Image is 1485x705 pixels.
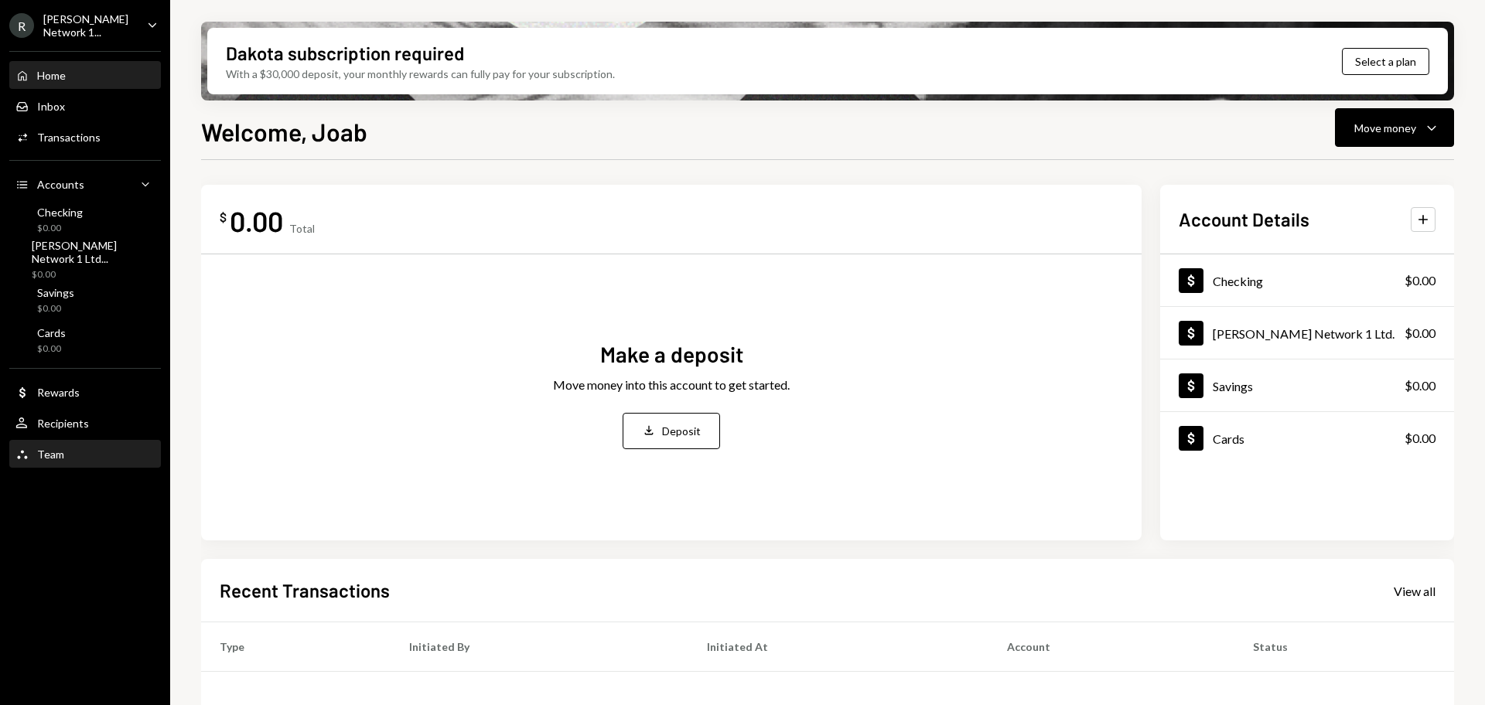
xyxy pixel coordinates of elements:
div: Total [289,222,315,235]
th: Account [988,622,1234,672]
div: View all [1394,584,1435,599]
div: $0.00 [1405,376,1435,395]
div: Accounts [37,178,84,191]
div: Savings [37,286,74,299]
h1: Welcome, Joab [201,116,367,147]
div: Recipients [37,417,89,430]
div: Rewards [37,386,80,399]
a: Cards$0.00 [1160,412,1454,464]
div: Deposit [662,423,701,439]
a: Rewards [9,378,161,406]
th: Status [1234,622,1454,672]
a: [PERSON_NAME] Network 1 Ltd...$0.00 [9,241,161,278]
button: Move money [1335,108,1454,147]
h2: Account Details [1179,206,1309,232]
div: Cards [1213,431,1244,446]
div: Transactions [37,131,101,144]
div: [PERSON_NAME] Network 1 Ltd... [32,239,155,265]
div: Home [37,69,66,82]
a: Home [9,61,161,89]
div: [PERSON_NAME] Network 1 Ltd. [1213,326,1395,341]
th: Initiated By [391,622,688,672]
div: Make a deposit [600,339,743,370]
div: Move money [1354,120,1416,136]
div: $0.00 [37,222,83,235]
div: $0.00 [37,342,66,356]
button: Select a plan [1342,48,1429,75]
button: Deposit [623,413,720,449]
div: Cards [37,326,66,339]
div: $0.00 [1405,429,1435,448]
a: Checking$0.00 [9,201,161,238]
div: With a $30,000 deposit, your monthly rewards can fully pay for your subscription. [226,66,615,82]
a: Savings$0.00 [1160,359,1454,411]
a: Inbox [9,92,161,120]
a: [PERSON_NAME] Network 1 Ltd.$0.00 [1160,307,1454,359]
div: Team [37,448,64,461]
a: Savings$0.00 [9,281,161,318]
div: $0.00 [32,268,155,281]
a: Cards$0.00 [9,322,161,359]
a: Team [9,440,161,468]
h2: Recent Transactions [220,577,390,603]
a: Recipients [9,409,161,437]
th: Initiated At [688,622,988,672]
div: $ [220,209,227,225]
div: Savings [1213,379,1253,393]
a: Accounts [9,170,161,198]
div: Checking [37,206,83,219]
div: Move money into this account to get started. [553,376,790,394]
a: Transactions [9,123,161,151]
div: Inbox [37,100,65,113]
div: Dakota subscription required [226,40,464,66]
div: 0.00 [230,203,283,238]
a: Checking$0.00 [1160,254,1454,306]
div: $0.00 [37,302,74,315]
div: [PERSON_NAME] Network 1... [43,12,135,39]
div: Checking [1213,274,1263,288]
th: Type [201,622,391,672]
div: $0.00 [1405,324,1435,342]
a: View all [1394,582,1435,599]
div: $0.00 [1405,271,1435,290]
div: R [9,13,34,38]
